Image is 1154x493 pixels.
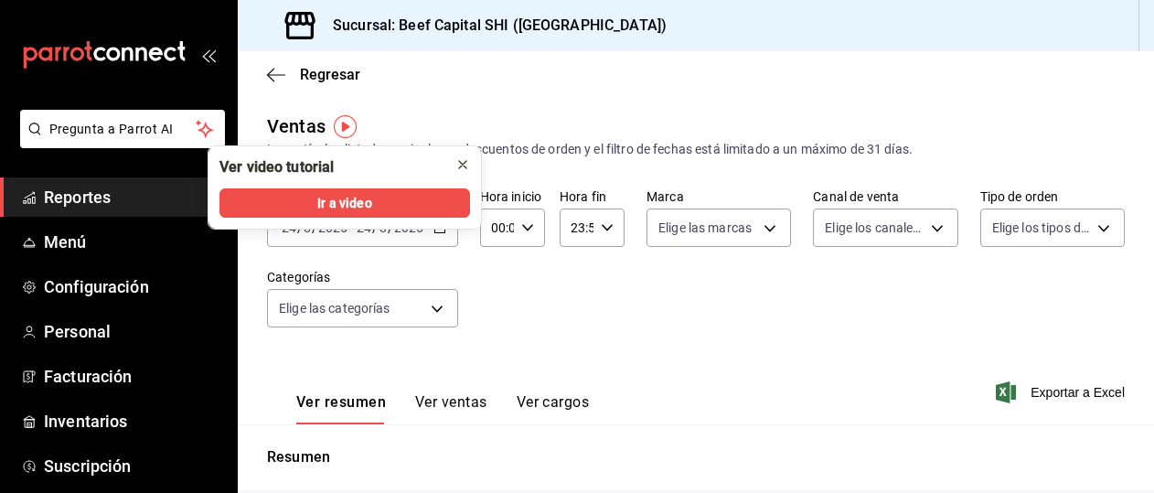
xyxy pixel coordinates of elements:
[13,133,225,152] a: Pregunta a Parrot AI
[44,230,222,254] span: Menú
[267,271,458,284] label: Categorías
[267,140,1125,159] div: Los artículos listados no incluyen descuentos de orden y el filtro de fechas está limitado a un m...
[448,150,477,179] button: close
[44,274,222,299] span: Configuración
[658,219,752,237] span: Elige las marcas
[296,393,386,424] button: Ver resumen
[267,66,360,83] button: Regresar
[267,113,326,140] div: Ventas
[480,190,545,203] label: Hora inicio
[415,393,487,424] button: Ver ventas
[646,190,791,203] label: Marca
[317,194,371,213] span: Ir a video
[992,219,1091,237] span: Elige los tipos de orden
[813,190,957,203] label: Canal de venta
[999,381,1125,403] button: Exportar a Excel
[300,66,360,83] span: Regresar
[267,446,1125,468] p: Resumen
[44,364,222,389] span: Facturación
[44,454,222,478] span: Suscripción
[44,185,222,209] span: Reportes
[980,190,1125,203] label: Tipo de orden
[20,110,225,148] button: Pregunta a Parrot AI
[44,409,222,434] span: Inventarios
[219,157,334,177] div: Ver video tutorial
[296,393,589,424] div: navigation tabs
[49,120,197,139] span: Pregunta a Parrot AI
[318,15,667,37] h3: Sucursal: Beef Capital SHI ([GEOGRAPHIC_DATA])
[219,188,470,218] button: Ir a video
[44,319,222,344] span: Personal
[560,190,625,203] label: Hora fin
[517,393,590,424] button: Ver cargos
[334,115,357,138] img: Tooltip marker
[825,219,924,237] span: Elige los canales de venta
[279,299,390,317] span: Elige las categorías
[201,48,216,62] button: open_drawer_menu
